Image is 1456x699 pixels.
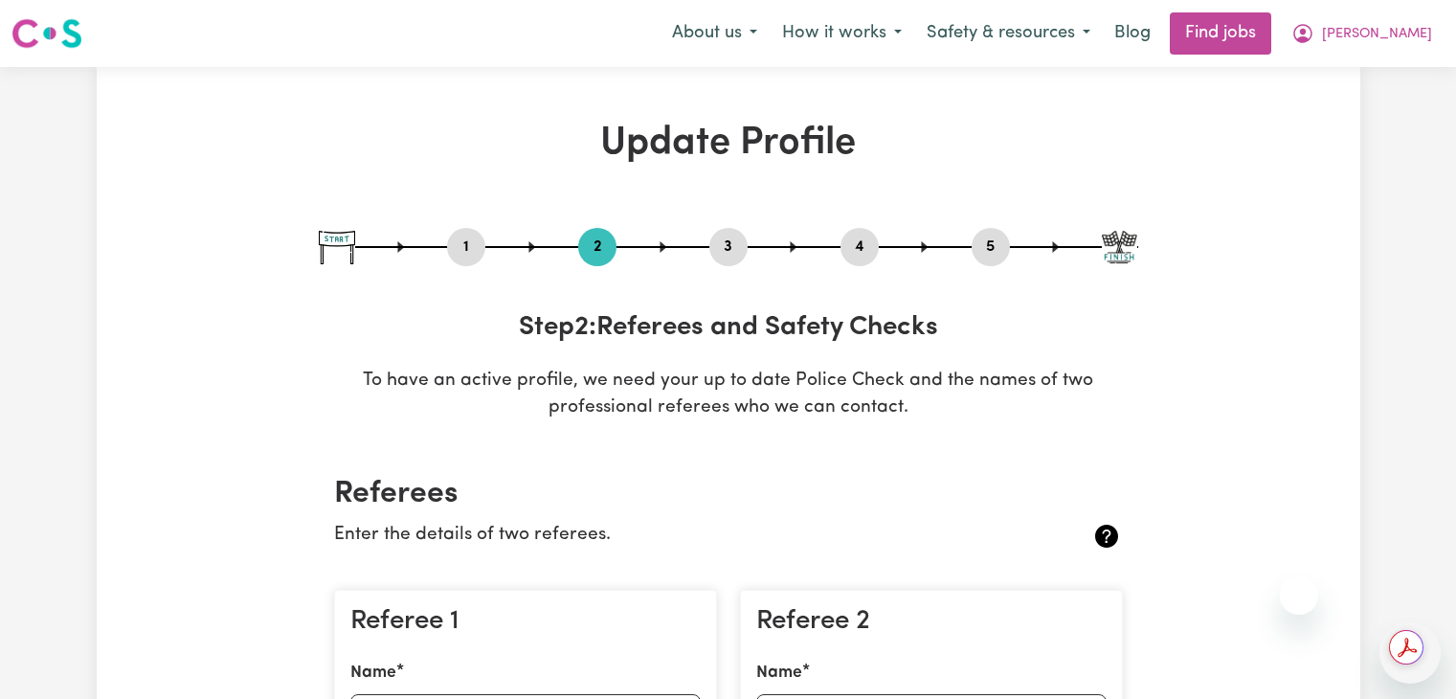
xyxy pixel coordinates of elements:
button: Go to step 2 [578,235,616,259]
iframe: Button to launch messaging window [1379,622,1441,684]
p: To have an active profile, we need your up to date Police Check and the names of two professional... [319,368,1138,423]
button: Go to step 5 [972,235,1010,259]
button: My Account [1279,13,1445,54]
button: About us [660,13,770,54]
p: Enter the details of two referees. [334,522,992,550]
h3: Referee 1 [350,606,701,639]
button: Go to step 4 [840,235,879,259]
label: Name [350,661,396,686]
button: Safety & resources [914,13,1103,54]
h1: Update Profile [319,121,1138,167]
a: Blog [1103,12,1162,55]
img: Careseekers logo [11,16,82,51]
button: Go to step 3 [709,235,748,259]
label: Name [756,661,802,686]
a: Find jobs [1170,12,1271,55]
iframe: Close message [1280,576,1318,615]
button: How it works [770,13,914,54]
h2: Referees [334,476,1123,512]
a: Careseekers logo [11,11,82,56]
span: [PERSON_NAME] [1322,24,1432,45]
h3: Step 2 : Referees and Safety Checks [319,312,1138,345]
h3: Referee 2 [756,606,1107,639]
button: Go to step 1 [447,235,485,259]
